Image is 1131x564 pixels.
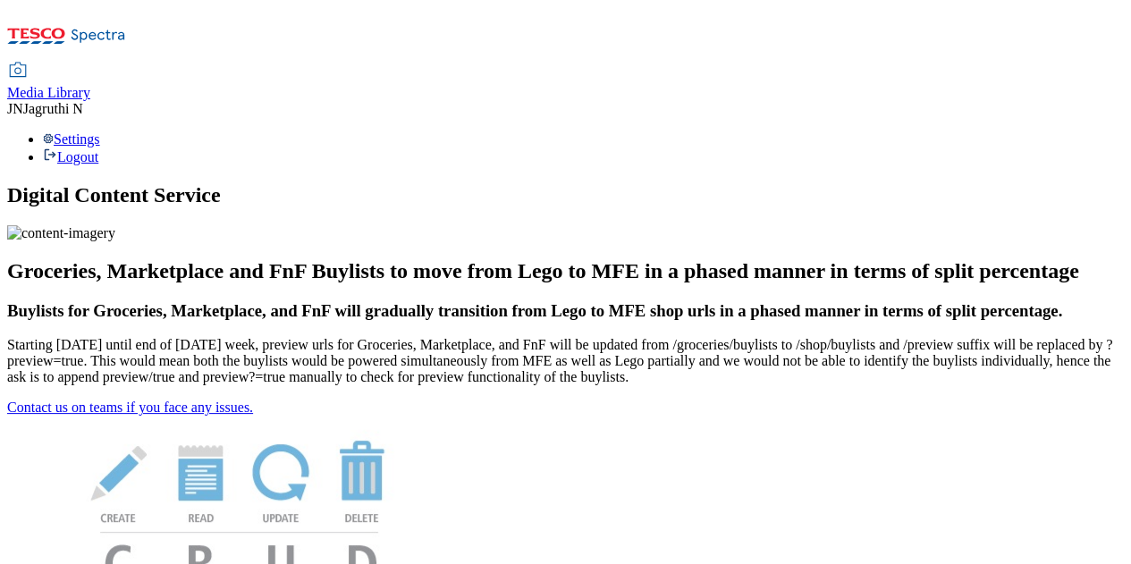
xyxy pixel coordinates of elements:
[7,400,253,415] a: Contact us on teams if you face any issues.
[7,337,1124,385] p: Starting [DATE] until end of [DATE] week, preview urls for Groceries, Marketplace, and FnF will b...
[43,149,98,164] a: Logout
[7,85,90,100] span: Media Library
[7,63,90,101] a: Media Library
[7,225,115,241] img: content-imagery
[7,101,23,116] span: JN
[43,131,100,147] a: Settings
[7,183,1124,207] h1: Digital Content Service
[23,101,83,116] span: Jagruthi N
[7,301,1124,321] h3: Buylists for Groceries, Marketplace, and FnF will gradually transition from Lego to MFE shop urls...
[7,259,1124,283] h2: Groceries, Marketplace and FnF Buylists to move from Lego to MFE in a phased manner in terms of s...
